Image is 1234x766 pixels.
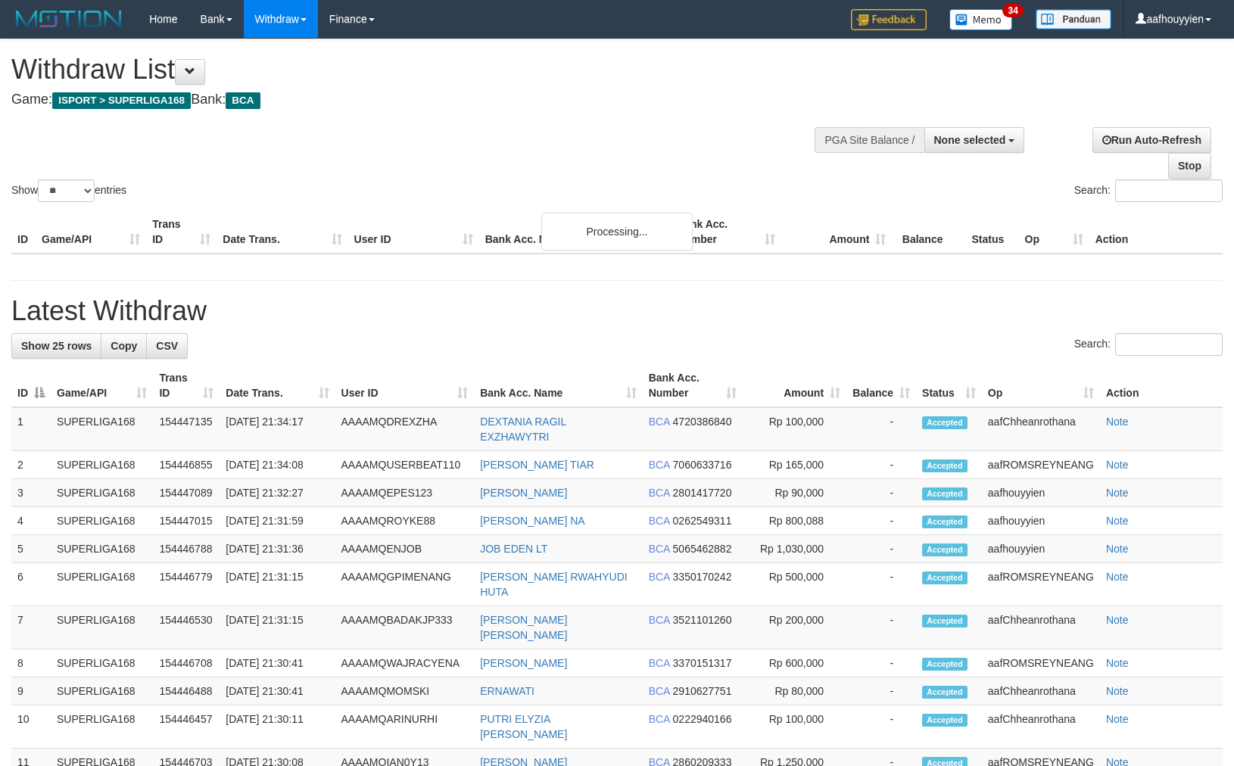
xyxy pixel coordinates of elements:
[153,507,220,535] td: 154447015
[541,213,693,251] div: Processing...
[335,677,475,705] td: AAAAMQMOMSKI
[11,451,51,479] td: 2
[982,705,1100,749] td: aafChheanrothana
[982,507,1100,535] td: aafhouyyien
[934,134,1006,146] span: None selected
[743,364,846,407] th: Amount: activate to sort column ascending
[11,479,51,507] td: 3
[922,459,968,472] span: Accepted
[649,657,670,669] span: BCA
[51,677,153,705] td: SUPERLIGA168
[153,606,220,649] td: 154446530
[480,614,567,641] a: [PERSON_NAME] [PERSON_NAME]
[51,479,153,507] td: SUPERLIGA168
[922,658,968,671] span: Accepted
[671,210,781,254] th: Bank Acc. Number
[153,705,220,749] td: 154446457
[335,364,475,407] th: User ID: activate to sort column ascending
[153,677,220,705] td: 154446488
[922,571,968,584] span: Accepted
[11,210,36,254] th: ID
[220,705,335,749] td: [DATE] 21:30:11
[743,407,846,451] td: Rp 100,000
[922,615,968,627] span: Accepted
[922,487,968,500] span: Accepted
[153,479,220,507] td: 154447089
[101,333,147,359] a: Copy
[743,451,846,479] td: Rp 165,000
[815,127,924,153] div: PGA Site Balance /
[1106,459,1129,471] a: Note
[220,535,335,563] td: [DATE] 21:31:36
[220,364,335,407] th: Date Trans.: activate to sort column ascending
[743,606,846,649] td: Rp 200,000
[153,407,220,451] td: 154447135
[982,535,1100,563] td: aafhouyyien
[673,416,732,428] span: Copy 4720386840 to clipboard
[11,296,1223,326] h1: Latest Withdraw
[1168,153,1211,179] a: Stop
[1106,487,1129,499] a: Note
[1036,9,1111,30] img: panduan.png
[153,649,220,677] td: 154446708
[1019,210,1089,254] th: Op
[1106,685,1129,697] a: Note
[1106,571,1129,583] a: Note
[11,54,808,85] h1: Withdraw List
[743,705,846,749] td: Rp 100,000
[146,333,188,359] a: CSV
[11,364,51,407] th: ID: activate to sort column descending
[924,127,1025,153] button: None selected
[922,686,968,699] span: Accepted
[51,606,153,649] td: SUPERLIGA168
[846,649,916,677] td: -
[982,649,1100,677] td: aafROMSREYNEANG
[1092,127,1211,153] a: Run Auto-Refresh
[474,364,643,407] th: Bank Acc. Name: activate to sort column ascending
[11,649,51,677] td: 8
[226,92,260,109] span: BCA
[479,210,671,254] th: Bank Acc. Name
[781,210,892,254] th: Amount
[335,563,475,606] td: AAAAMQGPIMENANG
[649,614,670,626] span: BCA
[673,614,732,626] span: Copy 3521101260 to clipboard
[335,606,475,649] td: AAAAMQBADAKJP333
[153,535,220,563] td: 154446788
[743,649,846,677] td: Rp 600,000
[892,210,965,254] th: Balance
[11,92,808,107] h4: Game: Bank:
[153,563,220,606] td: 154446779
[335,705,475,749] td: AAAAMQARINURHI
[851,9,927,30] img: Feedback.jpg
[11,179,126,202] label: Show entries
[1100,364,1223,407] th: Action
[1106,713,1129,725] a: Note
[846,364,916,407] th: Balance: activate to sort column ascending
[743,563,846,606] td: Rp 500,000
[51,451,153,479] td: SUPERLIGA168
[743,535,846,563] td: Rp 1,030,000
[156,340,178,352] span: CSV
[1115,179,1223,202] input: Search:
[11,563,51,606] td: 6
[846,563,916,606] td: -
[649,487,670,499] span: BCA
[335,535,475,563] td: AAAAMQENJOB
[846,407,916,451] td: -
[922,416,968,429] span: Accepted
[1106,543,1129,555] a: Note
[649,685,670,697] span: BCA
[643,364,743,407] th: Bank Acc. Number: activate to sort column ascending
[220,677,335,705] td: [DATE] 21:30:41
[846,677,916,705] td: -
[673,571,732,583] span: Copy 3350170242 to clipboard
[220,507,335,535] td: [DATE] 21:31:59
[846,535,916,563] td: -
[743,507,846,535] td: Rp 800,088
[480,685,534,697] a: ERNAWATI
[11,8,126,30] img: MOTION_logo.png
[21,340,92,352] span: Show 25 rows
[922,543,968,556] span: Accepted
[982,677,1100,705] td: aafChheanrothana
